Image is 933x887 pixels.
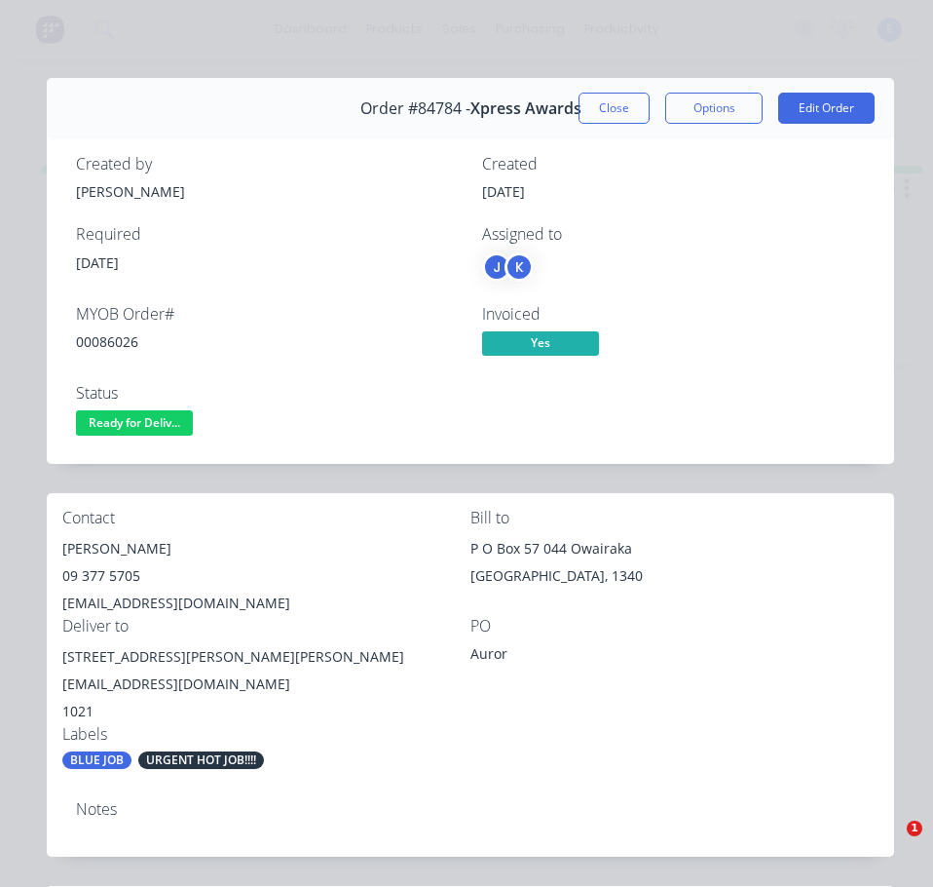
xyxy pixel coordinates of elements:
[76,410,193,435] span: Ready for Deliv...
[482,155,865,174] div: Created
[62,643,470,725] div: [STREET_ADDRESS][PERSON_NAME][PERSON_NAME] [EMAIL_ADDRESS][DOMAIN_NAME]1021
[665,93,763,124] button: Options
[482,331,599,356] span: Yes
[62,590,470,617] div: [EMAIL_ADDRESS][DOMAIN_NAME]
[76,155,459,174] div: Created by
[867,821,914,868] iframe: Intercom live chat
[482,305,865,324] div: Invoiced
[482,182,525,201] span: [DATE]
[62,617,470,636] div: Deliver to
[470,99,581,118] span: Xpress Awards
[360,99,470,118] span: Order #84784 -
[76,225,459,244] div: Required
[62,725,470,744] div: Labels
[62,752,131,769] div: BLUE JOB
[578,93,650,124] button: Close
[138,752,264,769] div: URGENT HOT JOB!!!!
[470,562,878,590] div: [GEOGRAPHIC_DATA], 1340
[470,643,714,671] div: Auror
[76,305,459,324] div: MYOB Order #
[62,562,470,590] div: 09 377 5705
[470,617,878,636] div: PO
[482,225,865,244] div: Assigned to
[76,800,865,819] div: Notes
[470,535,878,562] div: P O Box 57 044 Owairaka
[504,252,534,282] div: K
[470,535,878,598] div: P O Box 57 044 Owairaka[GEOGRAPHIC_DATA], 1340
[76,181,459,202] div: [PERSON_NAME]
[62,698,470,725] div: 1021
[62,643,470,698] div: [STREET_ADDRESS][PERSON_NAME][PERSON_NAME] [EMAIL_ADDRESS][DOMAIN_NAME]
[76,410,193,440] button: Ready for Deliv...
[778,93,875,124] button: Edit Order
[76,331,459,352] div: 00086026
[482,252,511,282] div: J
[470,509,878,527] div: Bill to
[62,509,470,527] div: Contact
[62,535,470,617] div: [PERSON_NAME]09 377 5705[EMAIL_ADDRESS][DOMAIN_NAME]
[76,384,459,403] div: Status
[76,253,119,272] span: [DATE]
[62,535,470,562] div: [PERSON_NAME]
[907,821,922,836] span: 1
[482,252,534,282] button: JK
